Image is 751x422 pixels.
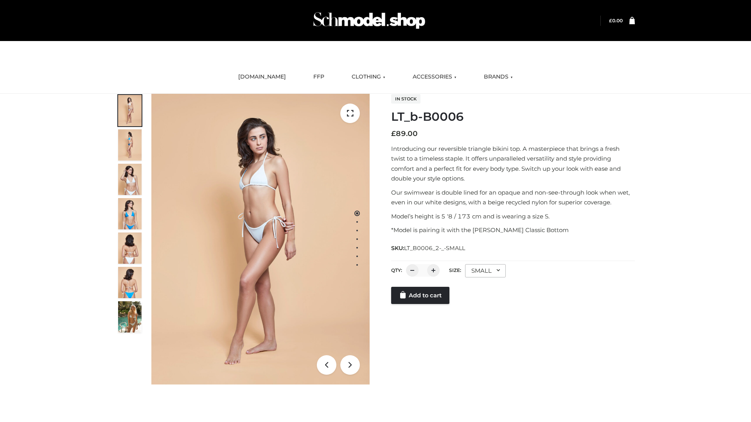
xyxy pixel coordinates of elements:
div: SMALL [465,264,506,277]
span: SKU: [391,243,466,253]
img: ArielClassicBikiniTop_CloudNine_AzureSky_OW114ECO_4-scaled.jpg [118,198,142,229]
p: *Model is pairing it with the [PERSON_NAME] Classic Bottom [391,225,635,235]
a: ACCESSORIES [407,68,462,86]
span: £ [391,129,396,138]
img: ArielClassicBikiniTop_CloudNine_AzureSky_OW114ECO_3-scaled.jpg [118,164,142,195]
label: Size: [449,267,461,273]
a: Add to cart [391,287,449,304]
span: LT_B0006_2-_-SMALL [404,245,465,252]
bdi: 89.00 [391,129,418,138]
p: Model’s height is 5 ‘8 / 173 cm and is wearing a size S. [391,211,635,222]
a: [DOMAIN_NAME] [232,68,292,86]
img: ArielClassicBikiniTop_CloudNine_AzureSky_OW114ECO_2-scaled.jpg [118,129,142,161]
img: Arieltop_CloudNine_AzureSky2.jpg [118,301,142,333]
a: FFP [307,68,330,86]
span: £ [609,18,612,23]
span: In stock [391,94,420,104]
img: Schmodel Admin 964 [311,5,428,36]
bdi: 0.00 [609,18,623,23]
img: ArielClassicBikiniTop_CloudNine_AzureSky_OW114ECO_7-scaled.jpg [118,232,142,264]
h1: LT_b-B0006 [391,110,635,124]
img: ArielClassicBikiniTop_CloudNine_AzureSky_OW114ECO_8-scaled.jpg [118,267,142,298]
img: ArielClassicBikiniTop_CloudNine_AzureSky_OW114ECO_1 [151,94,370,384]
p: Introducing our reversible triangle bikini top. A masterpiece that brings a fresh twist to a time... [391,144,635,184]
p: Our swimwear is double lined for an opaque and non-see-through look when wet, even in our white d... [391,188,635,207]
img: ArielClassicBikiniTop_CloudNine_AzureSky_OW114ECO_1-scaled.jpg [118,95,142,126]
a: £0.00 [609,18,623,23]
label: QTY: [391,267,402,273]
a: BRANDS [478,68,519,86]
a: CLOTHING [346,68,391,86]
